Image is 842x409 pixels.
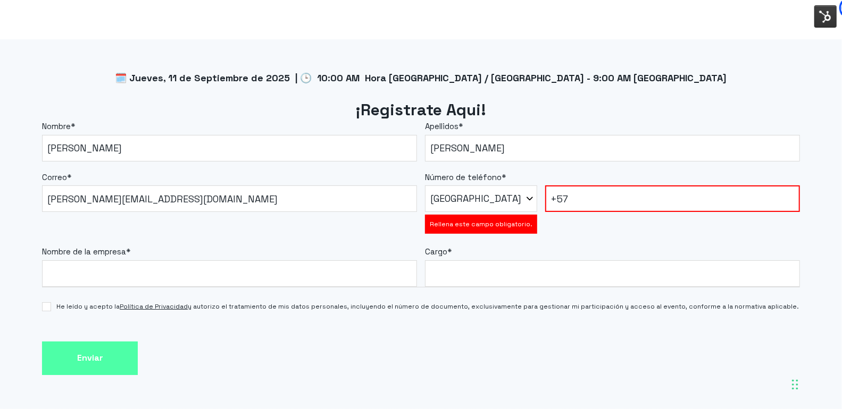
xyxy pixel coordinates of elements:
[120,302,188,311] a: Política de Privacidad
[789,358,842,409] iframe: Chat Widget
[42,342,138,375] input: Enviar
[425,246,447,257] span: Cargo
[430,219,532,229] label: Rellena este campo obligatorio.
[42,121,71,131] span: Nombre
[56,302,799,311] span: He leído y acepto la y autorizo el tratamiento de mis datos personales, incluyendo el número de d...
[814,5,837,28] img: Interruptor del menú de herramientas de HubSpot
[792,369,798,401] div: Arrastrar
[115,72,727,84] span: 🗓️ Jueves, 11 de Septiembre de 2025 | 🕒 10:00 AM Hora [GEOGRAPHIC_DATA] / [GEOGRAPHIC_DATA] - 9:0...
[42,246,126,257] span: Nombre de la empresa
[42,99,800,121] h2: ¡Registrate Aqui!
[42,172,67,182] span: Correo
[42,302,51,311] input: He leído y acepto laPolítica de Privacidady autorizo el tratamiento de mis datos personales, incl...
[425,121,458,131] span: Apellidos
[425,172,502,182] span: Número de teléfono
[789,358,842,409] div: Widget de chat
